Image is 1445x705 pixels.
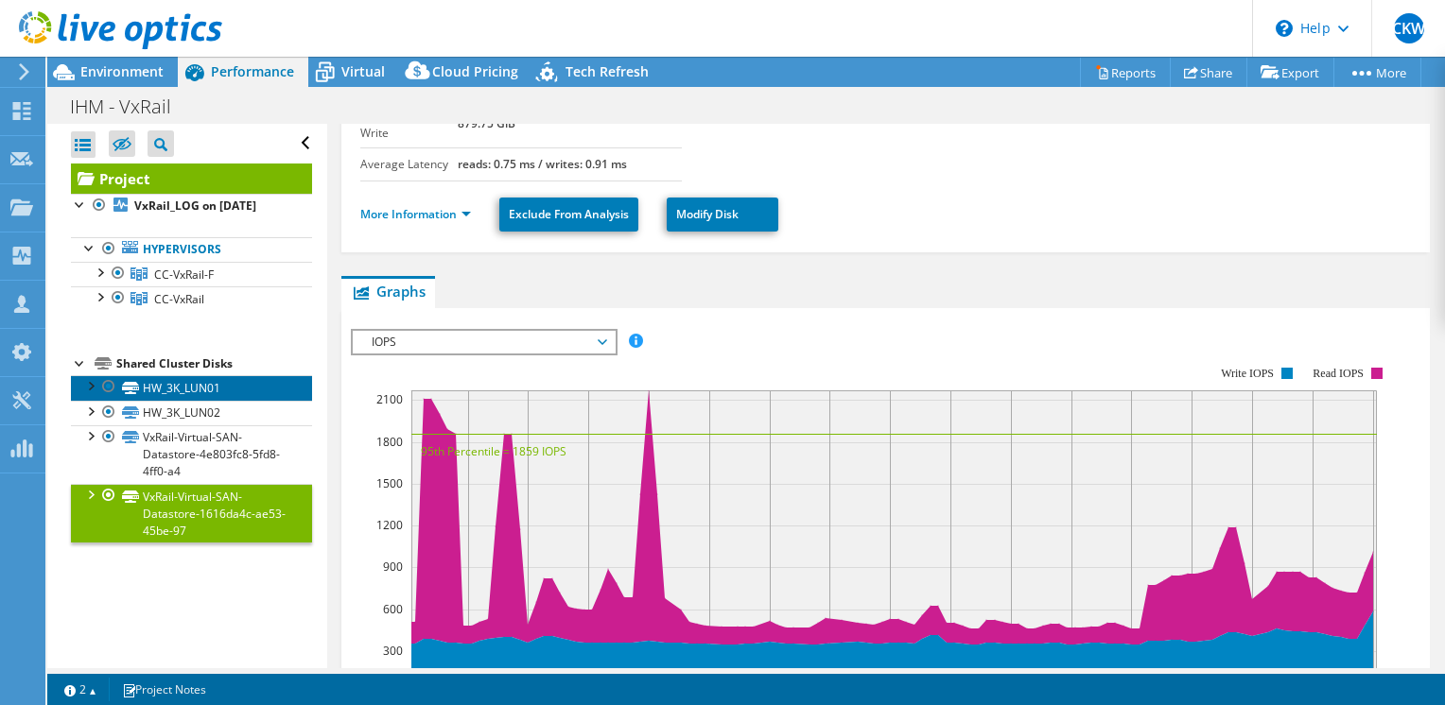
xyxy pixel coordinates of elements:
[51,678,110,701] a: 2
[1170,58,1247,87] a: Share
[71,286,312,311] a: CC-VxRail
[71,401,312,425] a: HW_3K_LUN02
[71,163,312,194] a: Project
[1313,367,1364,380] text: Read IOPS
[362,331,605,353] span: IOPS
[351,282,426,301] span: Graphs
[154,267,214,283] span: CC-VxRail-F
[383,643,403,659] text: 300
[71,425,312,484] a: VxRail-Virtual-SAN-Datastore-4e803fc8-5fd8-4ff0-a4
[421,443,566,459] text: 95th Percentile = 1859 IOPS
[134,198,256,214] b: VxRail_LOG on [DATE]
[360,206,471,222] a: More Information
[1221,367,1274,380] text: Write IOPS
[499,198,638,232] a: Exclude From Analysis
[1276,20,1293,37] svg: \n
[1080,58,1171,87] a: Reports
[154,291,204,307] span: CC-VxRail
[458,115,515,131] b: 879.75 GiB
[1333,58,1421,87] a: More
[71,375,312,400] a: HW_3K_LUN01
[341,62,385,80] span: Virtual
[383,601,403,617] text: 600
[383,559,403,575] text: 900
[432,62,518,80] span: Cloud Pricing
[71,262,312,286] a: CC-VxRail-F
[71,194,312,218] a: VxRail_LOG on [DATE]
[71,237,312,262] a: Hypervisors
[61,96,200,117] h1: IHM - VxRail
[360,105,459,143] label: Average Daily Write
[1246,58,1334,87] a: Export
[109,678,219,701] a: Project Notes
[360,155,459,174] label: Average Latency
[116,352,312,375] div: Shared Cluster Disks
[376,391,403,407] text: 2100
[376,434,403,450] text: 1800
[376,475,403,491] text: 1500
[376,517,403,533] text: 1200
[211,62,294,80] span: Performance
[566,62,649,80] span: Tech Refresh
[458,156,627,172] b: reads: 0.75 ms / writes: 0.91 ms
[71,484,312,542] a: VxRail-Virtual-SAN-Datastore-1616da4c-ae53-45be-97
[1394,13,1424,43] span: CKW
[80,62,164,80] span: Environment
[667,198,778,232] a: Modify Disk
